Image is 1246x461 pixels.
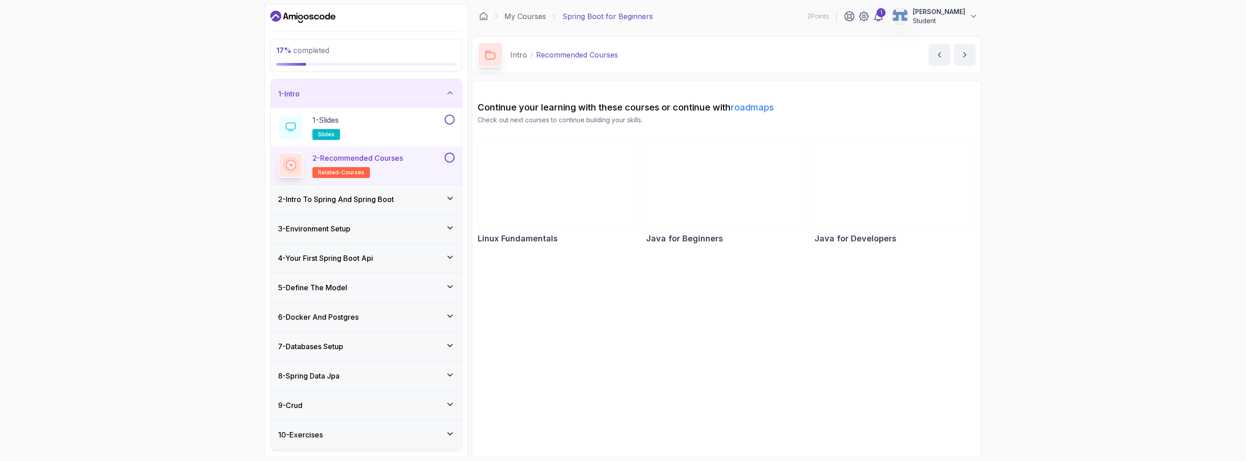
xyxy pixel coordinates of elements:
button: 4-Your First Spring Boot Api [271,244,462,273]
img: user profile image [891,8,909,25]
span: related-courses [318,169,364,176]
button: 3-Environment Setup [271,214,462,243]
button: 1-Intro [271,79,462,108]
a: Java for Beginners cardJava for Beginners [646,139,807,245]
h3: 1 - Intro [278,88,300,99]
span: completed [276,46,329,55]
p: 2 - Recommended Courses [312,153,403,163]
h2: Java for Developers [815,232,896,245]
button: 2-Intro To Spring And Spring Boot [271,185,462,214]
button: user profile image[PERSON_NAME]Student [891,7,978,25]
button: 5-Define The Model [271,273,462,302]
img: Java for Developers card [815,139,975,229]
h2: Linux Fundamentals [478,232,558,245]
p: Spring Boot for Beginners [562,11,653,22]
button: next content [954,44,976,66]
h3: 7 - Databases Setup [278,341,343,352]
button: 2-Recommended Coursesrelated-courses [278,153,455,178]
a: Dashboard [270,10,335,24]
a: My Courses [504,11,546,22]
h3: 10 - Exercises [278,429,323,440]
img: Linux Fundamentals card [478,139,638,229]
button: 6-Docker And Postgres [271,303,462,331]
p: [PERSON_NAME] [913,7,965,16]
h3: 5 - Define The Model [278,282,347,293]
a: Linux Fundamentals cardLinux Fundamentals [478,139,639,245]
h3: 3 - Environment Setup [278,223,350,234]
button: 10-Exercises [271,420,462,449]
p: Intro [510,49,527,60]
h3: 2 - Intro To Spring And Spring Boot [278,194,394,205]
button: 7-Databases Setup [271,332,462,361]
a: Dashboard [479,12,488,21]
span: slides [318,131,335,138]
button: 8-Spring Data Jpa [271,361,462,390]
div: 1 [877,8,886,17]
p: Recommended Courses [536,49,618,60]
a: roadmaps [731,102,774,113]
button: 1-Slidesslides [278,115,455,140]
p: 2 Points [807,12,829,21]
span: 17 % [276,46,292,55]
button: 9-Crud [271,391,462,420]
h3: 9 - Crud [278,400,302,411]
h3: 8 - Spring Data Jpa [278,370,340,381]
p: 1 - Slides [312,115,339,125]
img: Java for Beginners card [647,139,807,229]
h2: Continue your learning with these courses or continue with [478,101,976,114]
a: Java for Developers cardJava for Developers [815,139,976,245]
button: previous content [929,44,950,66]
h3: 4 - Your First Spring Boot Api [278,253,373,264]
h3: 6 - Docker And Postgres [278,312,359,322]
a: 1 [873,11,884,22]
p: Student [913,16,965,25]
p: Check out next courses to continue building your skills. [478,115,976,125]
h2: Java for Beginners [646,232,723,245]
